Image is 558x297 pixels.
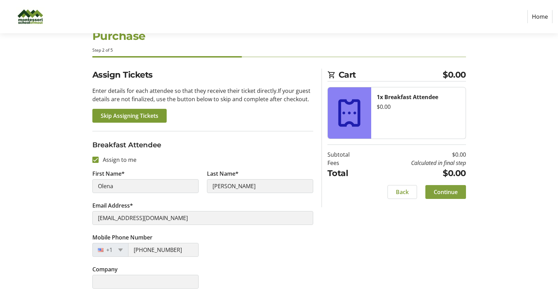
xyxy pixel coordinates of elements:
[101,112,158,120] span: Skip Assigning Tickets
[92,169,125,178] label: First Name*
[327,167,367,180] td: Total
[92,87,313,103] p: Enter details for each attendee so that they receive their ticket directly. If your guest details...
[367,167,466,180] td: $0.00
[327,150,367,159] td: Subtotal
[92,69,313,81] h2: Assign Tickets
[92,47,466,53] div: Step 2 of 5
[388,185,417,199] button: Back
[443,69,466,81] span: $0.00
[92,109,167,123] button: Skip Assigning Tickets
[367,150,466,159] td: $0.00
[92,201,133,210] label: Email Address*
[99,156,136,164] label: Assign to me
[367,159,466,167] td: Calculated in final step
[527,10,552,23] a: Home
[92,28,466,44] h1: Purchase
[92,140,313,150] h3: Breakfast Attendee
[92,233,152,242] label: Mobile Phone Number
[6,3,55,30] img: Montessori of Maui Inc.'s Logo
[128,243,199,257] input: (201) 555-0123
[92,265,118,273] label: Company
[207,169,239,178] label: Last Name*
[396,188,409,196] span: Back
[339,69,443,81] span: Cart
[434,188,458,196] span: Continue
[377,93,438,101] strong: 1x Breakfast Attendee
[377,103,460,111] div: $0.00
[425,185,466,199] button: Continue
[327,159,367,167] td: Fees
